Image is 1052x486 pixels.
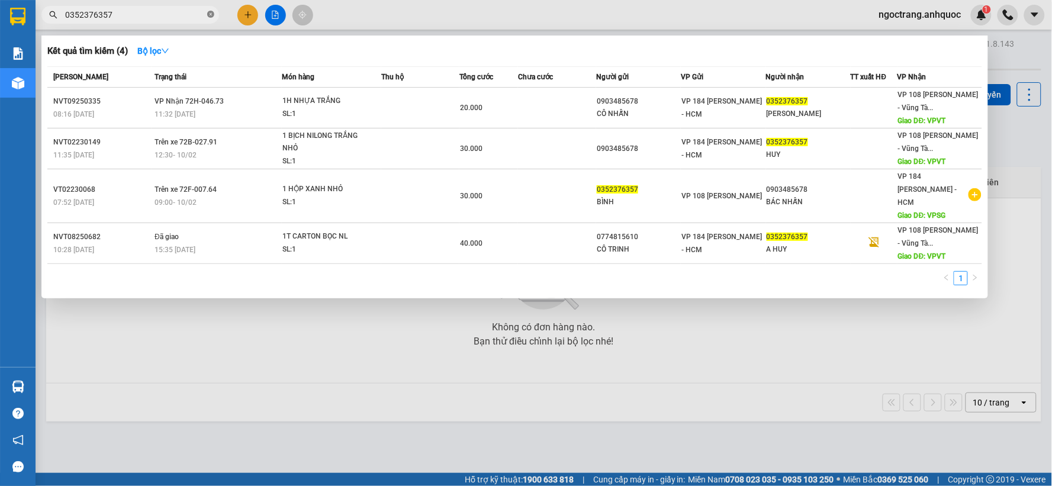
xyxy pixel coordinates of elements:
[898,172,957,207] span: VP 184 [PERSON_NAME] - HCM
[460,239,482,247] span: 40.000
[767,243,850,256] div: A HUY
[851,73,887,81] span: TT xuất HĐ
[954,271,968,285] li: 1
[282,73,314,81] span: Món hàng
[155,246,195,254] span: 15:35 [DATE]
[155,97,224,105] span: VP Nhận 72H-046.73
[597,143,680,155] div: 0903485678
[597,196,680,208] div: BÌNH
[155,233,179,241] span: Đã giao
[898,211,946,220] span: Giao DĐ: VPSG
[681,233,762,254] span: VP 184 [PERSON_NAME] - HCM
[12,77,24,89] img: warehouse-icon
[47,45,128,57] h3: Kết quả tìm kiếm ( 4 )
[207,9,214,21] span: close-circle
[282,183,371,196] div: 1 HỘP XANH NHỎ
[971,274,979,281] span: right
[53,73,108,81] span: [PERSON_NAME]
[53,95,151,108] div: NVT09250335
[282,155,371,168] div: SL: 1
[12,47,24,60] img: solution-icon
[767,108,850,120] div: [PERSON_NAME]
[459,73,493,81] span: Tổng cước
[12,381,24,393] img: warehouse-icon
[968,271,982,285] button: right
[954,272,967,285] a: 1
[207,11,214,18] span: close-circle
[681,73,703,81] span: VP Gửi
[128,41,179,60] button: Bộ lọcdown
[767,97,808,105] span: 0352376357
[898,131,979,153] span: VP 108 [PERSON_NAME] - Vũng Tà...
[766,73,805,81] span: Người nhận
[597,243,680,256] div: CÔ TRINH
[155,110,195,118] span: 11:32 [DATE]
[767,149,850,161] div: HUY
[53,151,94,159] span: 11:35 [DATE]
[282,243,371,256] div: SL: 1
[460,104,482,112] span: 20.000
[137,46,169,56] strong: Bộ lọc
[460,192,482,200] span: 30.000
[767,138,808,146] span: 0352376357
[767,233,808,241] span: 0352376357
[155,73,186,81] span: Trạng thái
[898,252,946,260] span: Giao DĐ: VPVT
[282,230,371,243] div: 1T CARTON BỌC NL
[10,8,25,25] img: logo-vxr
[767,184,850,196] div: 0903485678
[898,157,946,166] span: Giao DĐ: VPVT
[518,73,553,81] span: Chưa cước
[53,198,94,207] span: 07:52 [DATE]
[49,11,57,19] span: search
[597,231,680,243] div: 0774815610
[940,271,954,285] li: Previous Page
[53,136,151,149] div: NVT02230149
[898,226,979,247] span: VP 108 [PERSON_NAME] - Vũng Tà...
[898,91,979,112] span: VP 108 [PERSON_NAME] - Vũng Tà...
[161,47,169,55] span: down
[597,185,638,194] span: 0352376357
[897,73,926,81] span: VP Nhận
[597,108,680,120] div: CÔ NHẪN
[12,408,24,419] span: question-circle
[65,8,205,21] input: Tìm tên, số ĐT hoặc mã đơn
[12,434,24,446] span: notification
[53,184,151,196] div: VT02230068
[968,271,982,285] li: Next Page
[381,73,404,81] span: Thu hộ
[943,274,950,281] span: left
[282,196,371,209] div: SL: 1
[155,198,197,207] span: 09:00 - 10/02
[53,246,94,254] span: 10:28 [DATE]
[282,130,371,155] div: 1 BỊCH NILONG TRẮNG NHỎ
[53,231,151,243] div: NVT08250682
[12,461,24,472] span: message
[767,196,850,208] div: BÁC NHẪN
[460,144,482,153] span: 30.000
[53,110,94,118] span: 08:16 [DATE]
[597,95,680,108] div: 0903485678
[282,108,371,121] div: SL: 1
[681,97,762,118] span: VP 184 [PERSON_NAME] - HCM
[681,138,762,159] span: VP 184 [PERSON_NAME] - HCM
[596,73,629,81] span: Người gửi
[681,192,762,200] span: VP 108 [PERSON_NAME]
[898,117,946,125] span: Giao DĐ: VPVT
[155,138,217,146] span: Trên xe 72B-027.91
[940,271,954,285] button: left
[155,151,197,159] span: 12:30 - 10/02
[282,95,371,108] div: 1H NHỰA TRẮNG
[155,185,217,194] span: Trên xe 72F-007.64
[969,188,982,201] span: plus-circle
